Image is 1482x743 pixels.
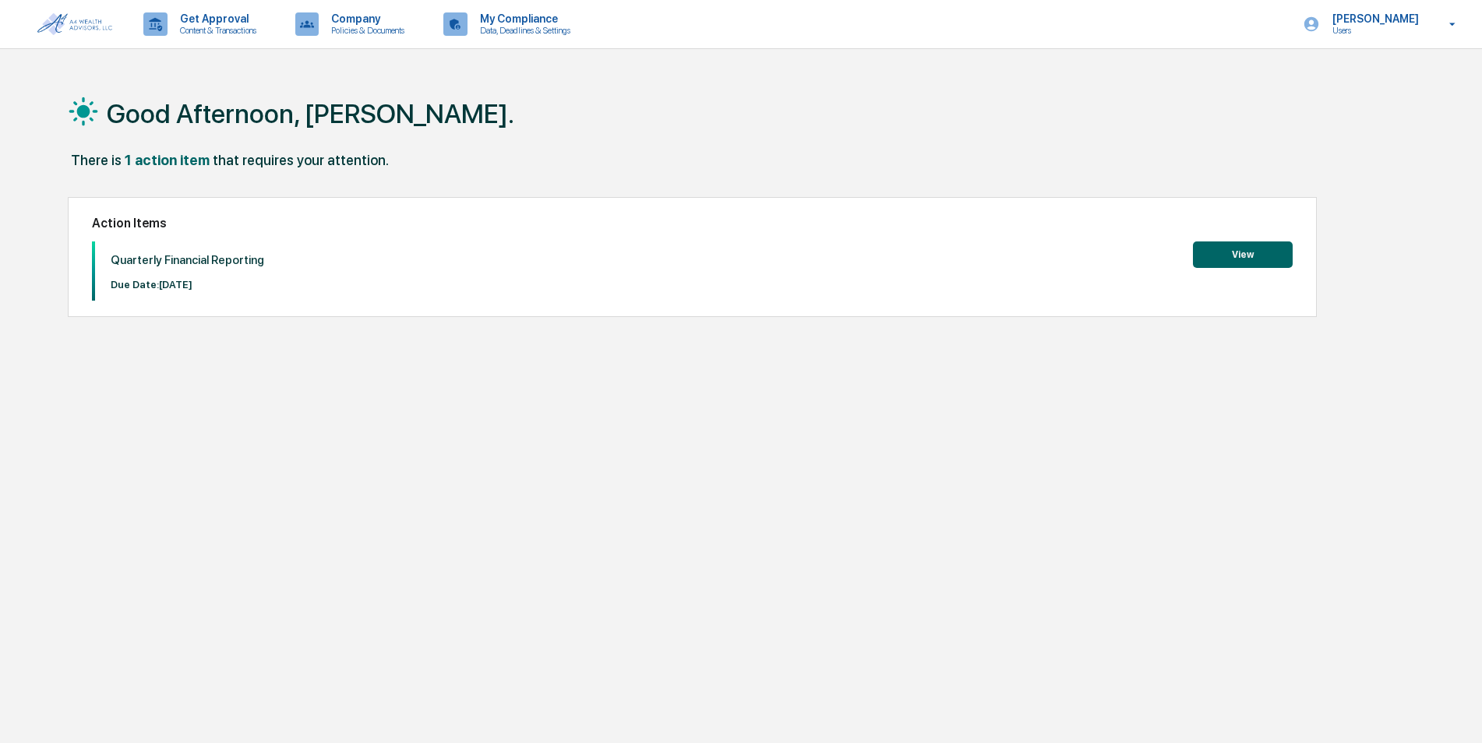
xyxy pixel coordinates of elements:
[111,279,264,291] p: Due Date: [DATE]
[319,25,412,36] p: Policies & Documents
[1320,25,1427,36] p: Users
[37,13,112,35] img: logo
[71,152,122,168] div: There is
[111,253,264,267] p: Quarterly Financial Reporting
[107,98,514,129] h1: Good Afternoon, [PERSON_NAME].
[468,25,578,36] p: Data, Deadlines & Settings
[1193,246,1293,261] a: View
[213,152,389,168] div: that requires your attention.
[319,12,412,25] p: Company
[168,12,264,25] p: Get Approval
[125,152,210,168] div: 1 action item
[1320,12,1427,25] p: [PERSON_NAME]
[92,216,1293,231] h2: Action Items
[468,12,578,25] p: My Compliance
[168,25,264,36] p: Content & Transactions
[1193,241,1293,268] button: View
